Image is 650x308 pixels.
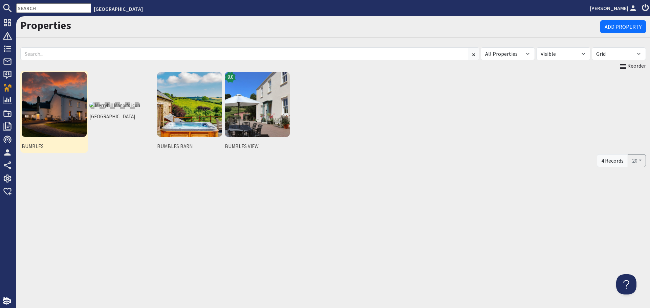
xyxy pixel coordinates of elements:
[597,154,628,167] div: 4 Records
[88,100,156,123] a: Merryhill Manor's icon[GEOGRAPHIC_DATA]
[22,143,87,150] span: BUMBLES
[89,113,154,121] span: [GEOGRAPHIC_DATA]
[223,71,291,153] a: BUMBLES VIEW's icon9.0BUMBLES VIEW
[600,20,646,33] a: Add Property
[157,72,222,137] img: BUMBLES BARN's icon
[227,73,233,81] span: 9.0
[16,3,91,13] input: SEARCH
[20,47,468,60] input: Search...
[157,143,222,150] span: BUMBLES BARN
[94,5,143,12] a: [GEOGRAPHIC_DATA]
[628,154,646,167] button: 20
[619,62,646,70] a: Reorder
[616,274,636,294] iframe: Toggle Customer Support
[20,71,88,153] a: BUMBLES's iconBUMBLES
[156,71,223,153] a: BUMBLES BARN's iconBUMBLES BARN
[22,72,87,137] img: BUMBLES's icon
[3,297,11,305] img: staytech_i_w-64f4e8e9ee0a9c174fd5317b4b171b261742d2d393467e5bdba4413f4f884c10.svg
[225,72,290,137] img: BUMBLES VIEW's icon
[89,102,140,110] img: Merryhill Manor's icon
[590,4,638,12] a: [PERSON_NAME]
[225,143,290,150] span: BUMBLES VIEW
[20,19,71,32] a: Properties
